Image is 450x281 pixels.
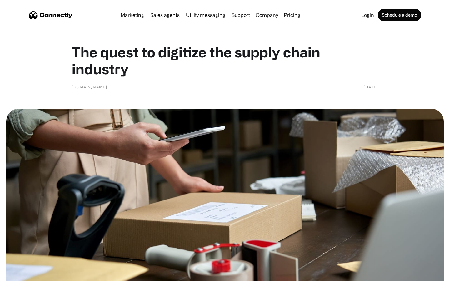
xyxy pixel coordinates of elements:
[281,12,303,17] a: Pricing
[183,12,228,17] a: Utility messaging
[6,270,37,279] aside: Language selected: English
[72,44,378,77] h1: The quest to digitize the supply chain industry
[378,9,421,21] a: Schedule a demo
[229,12,252,17] a: Support
[29,10,72,20] a: home
[359,12,377,17] a: Login
[364,84,378,90] div: [DATE]
[12,270,37,279] ul: Language list
[254,11,280,19] div: Company
[118,12,147,17] a: Marketing
[72,84,107,90] div: [DOMAIN_NAME]
[148,12,182,17] a: Sales agents
[256,11,278,19] div: Company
